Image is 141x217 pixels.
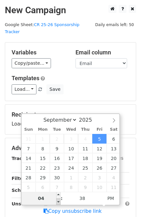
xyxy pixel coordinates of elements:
span: September 24, 2025 [64,163,78,173]
span: September 11, 2025 [78,144,92,153]
span: Tue [50,127,64,132]
span: September 4, 2025 [78,134,92,144]
span: October 3, 2025 [92,173,106,182]
iframe: Chat Widget [109,186,141,217]
input: Year [77,117,100,123]
span: September 21, 2025 [22,163,36,173]
small: Google Sheet: [5,22,79,34]
span: : [61,192,63,205]
strong: Schedule [12,188,35,193]
input: Minute [63,192,102,205]
span: September 6, 2025 [106,134,121,144]
span: October 4, 2025 [106,173,121,182]
span: August 31, 2025 [22,134,36,144]
span: September 27, 2025 [106,163,121,173]
span: September 14, 2025 [22,153,36,163]
span: September 18, 2025 [78,153,92,163]
span: September 3, 2025 [64,134,78,144]
h5: Variables [12,49,66,56]
h2: New Campaign [5,5,136,16]
div: Loading... [12,111,129,128]
strong: Tracking [12,156,33,161]
h5: Email column [76,49,130,56]
span: October 9, 2025 [78,182,92,192]
span: October 11, 2025 [106,182,121,192]
span: September 2, 2025 [50,134,64,144]
a: Daily emails left: 50 [93,22,136,27]
strong: Filters [12,176,28,181]
span: September 16, 2025 [50,153,64,163]
span: September 23, 2025 [50,163,64,173]
span: Mon [35,127,50,132]
span: September 10, 2025 [64,144,78,153]
span: Thu [78,127,92,132]
span: September 20, 2025 [106,153,121,163]
a: CR 25-26 Sponsorship Tracker [5,22,79,34]
span: September 28, 2025 [22,173,36,182]
span: Fri [92,127,106,132]
span: Click to toggle [102,192,120,205]
a: Copy unsubscribe link [44,208,102,214]
span: September 1, 2025 [35,134,50,144]
span: Sun [22,127,36,132]
span: Daily emails left: 50 [93,21,136,28]
span: Wed [64,127,78,132]
button: Save [46,84,63,94]
span: September 17, 2025 [64,153,78,163]
span: September 15, 2025 [35,153,50,163]
span: September 25, 2025 [78,163,92,173]
span: October 7, 2025 [50,182,64,192]
span: September 7, 2025 [22,144,36,153]
span: September 12, 2025 [92,144,106,153]
span: October 10, 2025 [92,182,106,192]
strong: Unsubscribe [12,201,43,206]
h5: Advanced [12,145,129,152]
a: Load... [12,84,36,94]
span: October 8, 2025 [64,182,78,192]
span: Sat [106,127,121,132]
span: September 13, 2025 [106,144,121,153]
span: September 26, 2025 [92,163,106,173]
span: September 8, 2025 [35,144,50,153]
h5: Recipients [12,111,129,118]
a: Copy/paste... [12,58,51,68]
span: October 2, 2025 [78,173,92,182]
input: Hour [22,192,61,205]
span: October 1, 2025 [64,173,78,182]
span: September 5, 2025 [92,134,106,144]
span: September 22, 2025 [35,163,50,173]
span: October 6, 2025 [35,182,50,192]
span: September 9, 2025 [50,144,64,153]
span: September 19, 2025 [92,153,106,163]
span: September 29, 2025 [35,173,50,182]
span: October 5, 2025 [22,182,36,192]
span: September 30, 2025 [50,173,64,182]
a: Templates [12,75,39,81]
